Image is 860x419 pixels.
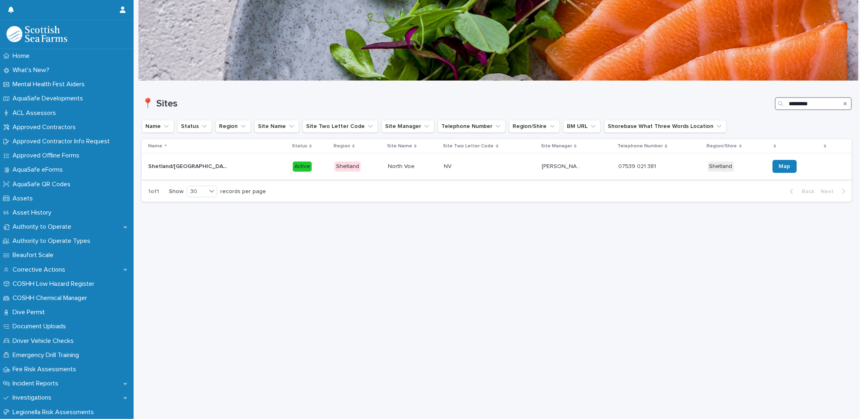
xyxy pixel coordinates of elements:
p: Approved Offline Forms [9,152,86,160]
a: Map [773,160,797,173]
div: 30 [187,187,206,196]
button: Site Two Letter Code [302,120,378,133]
p: Emergency Drill Training [9,351,85,359]
p: ACL Assessors [9,109,62,117]
p: What's New? [9,66,56,74]
button: Next [817,188,852,195]
p: Legionella Risk Assessments [9,408,100,416]
p: Fire Risk Assessments [9,366,83,373]
p: Site Name [387,142,412,151]
span: Next [821,189,839,194]
div: Shetland [708,162,734,172]
button: Region/Shire [509,120,560,133]
p: Region [334,142,350,151]
p: Site Two Letter Code [443,142,494,151]
p: Beaufort Scale [9,251,60,259]
p: AquaSafe QR Codes [9,181,77,188]
img: bPIBxiqnSb2ggTQWdOVV [6,26,67,42]
p: COSHH Chemical Manager [9,294,94,302]
p: Telephone Number [617,142,663,151]
span: Back [797,189,814,194]
button: Back [783,188,817,195]
p: Site Manager [541,142,572,151]
p: AquaSafe Developments [9,95,89,102]
p: Home [9,52,36,60]
p: Document Uploads [9,323,72,330]
p: 1 of 1 [142,182,166,202]
p: Mental Health First Aiders [9,81,91,88]
p: Driver Vehicle Checks [9,337,80,345]
p: AquaSafe eForms [9,166,69,174]
p: Approved Contractor Info Request [9,138,116,145]
button: Status [177,120,212,133]
p: Investigations [9,394,58,402]
button: Name [142,120,174,133]
p: Asset History [9,209,58,217]
p: NV [444,162,453,170]
div: Shetland [334,162,361,172]
button: Region [215,120,251,133]
p: Authority to Operate [9,223,78,231]
button: BM URL [563,120,601,133]
p: Show [169,188,183,195]
input: Search [775,97,852,110]
div: Active [293,162,312,172]
p: records per page [220,188,266,195]
p: Name [148,142,162,151]
button: Site Manager [381,120,434,133]
p: 07539 021 381 [618,162,658,170]
p: Corrective Actions [9,266,72,274]
button: Site Name [254,120,299,133]
p: Shetland/[GEOGRAPHIC_DATA] [148,162,231,170]
p: Region/Shire [707,142,737,151]
button: Telephone Number [438,120,506,133]
p: Approved Contractors [9,123,82,131]
p: Dive Permit [9,308,51,316]
p: [PERSON_NAME] [542,162,584,170]
p: North Voe [388,162,416,170]
p: Status [292,142,307,151]
span: Map [779,164,790,169]
tr: Shetland/[GEOGRAPHIC_DATA]Shetland/[GEOGRAPHIC_DATA] ActiveShetlandNorth VoeNorth Voe NVNV [PERSO... [142,153,852,180]
h1: 📍 Sites [142,98,772,110]
p: Incident Reports [9,380,65,387]
p: COSHH Low Hazard Register [9,280,101,288]
p: Assets [9,195,39,202]
button: Shorebase What Three Words Location [604,120,727,133]
p: Authority to Operate Types [9,237,97,245]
